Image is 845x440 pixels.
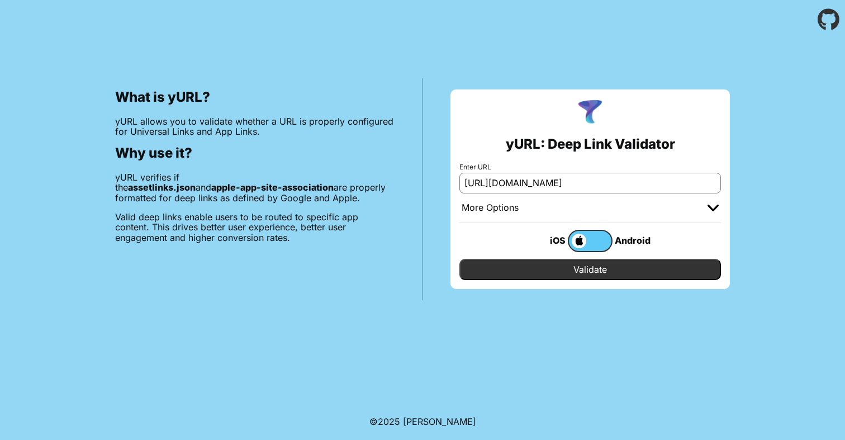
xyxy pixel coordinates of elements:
[115,172,394,203] p: yURL verifies if the and are properly formatted for deep links as defined by Google and Apple.
[378,416,400,427] span: 2025
[115,212,394,243] p: Valid deep links enable users to be routed to specific app content. This drives better user exper...
[369,403,476,440] footer: ©
[459,173,721,193] input: e.g. https://app.chayev.com/xyx
[211,182,334,193] b: apple-app-site-association
[576,98,605,127] img: yURL Logo
[115,145,394,161] h2: Why use it?
[506,136,675,152] h2: yURL: Deep Link Validator
[115,116,394,137] p: yURL allows you to validate whether a URL is properly configured for Universal Links and App Links.
[115,89,394,105] h2: What is yURL?
[523,233,568,248] div: iOS
[462,202,519,214] div: More Options
[403,416,476,427] a: Michael Ibragimchayev's Personal Site
[128,182,196,193] b: assetlinks.json
[459,259,721,280] input: Validate
[708,205,719,211] img: chevron
[613,233,657,248] div: Android
[459,163,721,171] label: Enter URL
